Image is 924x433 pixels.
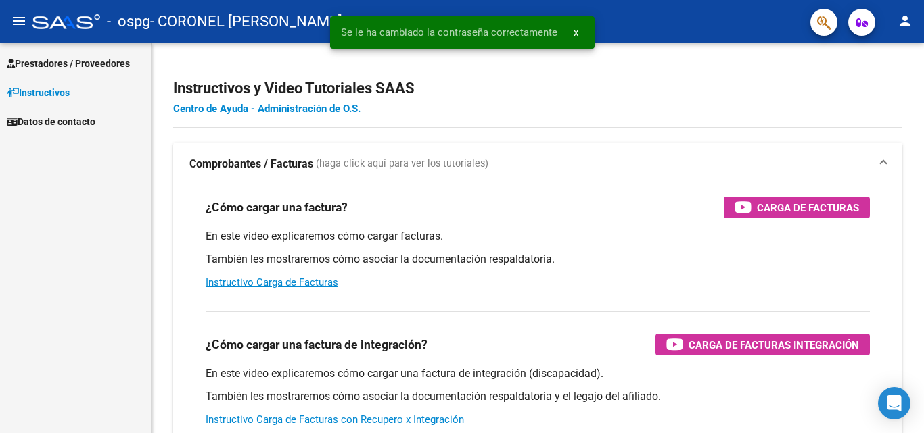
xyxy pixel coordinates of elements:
[574,26,578,39] span: x
[150,7,342,36] span: - CORONEL [PERSON_NAME]
[563,20,589,45] button: x
[757,199,859,216] span: Carga de Facturas
[206,229,870,244] p: En este video explicaremos cómo cargar facturas.
[206,413,464,426] a: Instructivo Carga de Facturas con Recupero x Integración
[655,334,870,355] button: Carga de Facturas Integración
[173,76,902,101] h2: Instructivos y Video Tutoriales SAAS
[206,198,348,217] h3: ¿Cómo cargar una factura?
[206,276,338,288] a: Instructivo Carga de Facturas
[206,252,870,267] p: También les mostraremos cómo asociar la documentación respaldatoria.
[341,26,557,39] span: Se le ha cambiado la contraseña correctamente
[724,197,870,218] button: Carga de Facturas
[206,389,870,404] p: También les mostraremos cómo asociar la documentación respaldatoria y el legajo del afiliado.
[689,336,859,353] span: Carga de Facturas Integración
[206,366,870,381] p: En este video explicaremos cómo cargar una factura de integración (discapacidad).
[897,13,913,29] mat-icon: person
[316,157,488,172] span: (haga click aquí para ver los tutoriales)
[173,143,902,186] mat-expansion-panel-header: Comprobantes / Facturas (haga click aquí para ver los tutoriales)
[189,157,313,172] strong: Comprobantes / Facturas
[107,7,150,36] span: - ospg
[7,85,70,100] span: Instructivos
[878,387,910,419] div: Open Intercom Messenger
[173,103,361,115] a: Centro de Ayuda - Administración de O.S.
[7,114,95,129] span: Datos de contacto
[11,13,27,29] mat-icon: menu
[206,335,428,354] h3: ¿Cómo cargar una factura de integración?
[7,56,130,71] span: Prestadores / Proveedores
